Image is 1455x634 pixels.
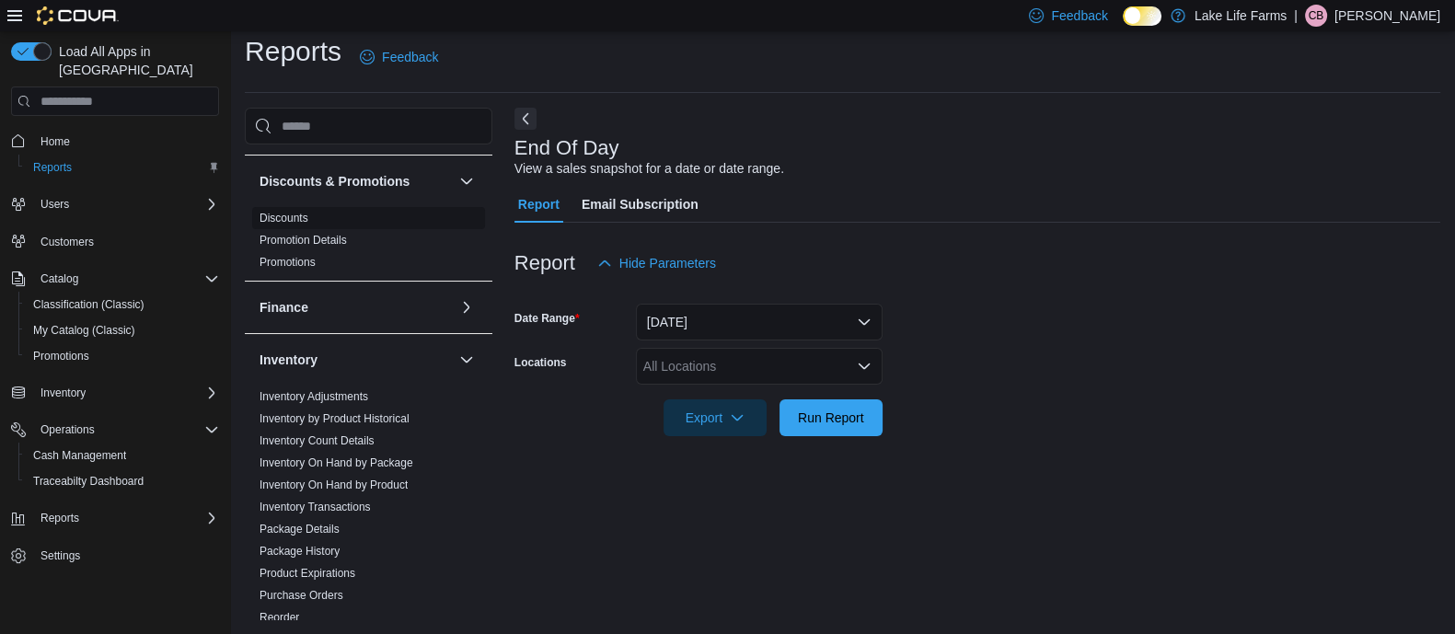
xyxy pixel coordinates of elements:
span: Hide Parameters [619,254,716,272]
span: Discounts [260,211,308,225]
h3: End Of Day [514,137,619,159]
button: Operations [4,417,226,443]
span: Promotion Details [260,233,347,248]
button: Classification (Classic) [18,292,226,317]
a: My Catalog (Classic) [26,319,143,341]
a: Promotions [260,256,316,269]
a: Inventory by Product Historical [260,412,410,425]
button: Finance [456,296,478,318]
span: Feedback [1051,6,1107,25]
span: Run Report [798,409,864,427]
span: My Catalog (Classic) [33,323,135,338]
button: Catalog [33,268,86,290]
a: Inventory Adjustments [260,390,368,403]
a: Package History [260,545,340,558]
div: Discounts & Promotions [245,207,492,281]
button: Inventory [260,351,452,369]
button: Users [4,191,226,217]
button: Home [4,127,226,154]
span: Package History [260,544,340,559]
button: Export [664,399,767,436]
button: Promotions [18,343,226,369]
a: Reports [26,156,79,179]
span: Inventory [40,386,86,400]
span: Classification (Classic) [26,294,219,316]
a: Inventory Count Details [260,434,375,447]
span: Traceabilty Dashboard [26,470,219,492]
span: Inventory Transactions [260,500,371,514]
span: Settings [40,548,80,563]
button: Settings [4,542,226,569]
span: Email Subscription [582,186,699,223]
button: Operations [33,419,102,441]
span: Classification (Classic) [33,297,144,312]
span: Operations [33,419,219,441]
h3: Inventory [260,351,318,369]
span: Users [40,197,69,212]
a: Inventory Transactions [260,501,371,513]
span: Package Details [260,522,340,536]
button: Open list of options [857,359,872,374]
span: Reports [40,511,79,525]
span: Home [33,129,219,152]
span: Inventory Adjustments [260,389,368,404]
a: Reorder [260,611,299,624]
span: Reports [33,160,72,175]
input: Dark Mode [1123,6,1161,26]
button: Catalog [4,266,226,292]
span: Cash Management [33,448,126,463]
button: [DATE] [636,304,883,340]
button: Cash Management [18,443,226,468]
label: Locations [514,355,567,370]
a: Home [33,131,77,153]
h3: Discounts & Promotions [260,172,410,190]
a: Inventory On Hand by Package [260,456,413,469]
span: Promotions [260,255,316,270]
span: Catalog [33,268,219,290]
label: Date Range [514,311,580,326]
button: Users [33,193,76,215]
button: Discounts & Promotions [260,172,452,190]
span: Inventory On Hand by Package [260,455,413,470]
a: Promotion Details [260,234,347,247]
button: Run Report [779,399,883,436]
span: Feedback [382,48,438,66]
div: Christina Bell [1305,5,1327,27]
span: My Catalog (Classic) [26,319,219,341]
button: Traceabilty Dashboard [18,468,226,494]
span: Reports [26,156,219,179]
a: Customers [33,231,101,253]
a: Traceabilty Dashboard [26,470,151,492]
span: Cash Management [26,444,219,467]
span: Promotions [26,345,219,367]
h3: Report [514,252,575,274]
a: Product Expirations [260,567,355,580]
h1: Reports [245,33,341,70]
button: Inventory [33,382,93,404]
span: Reports [33,507,219,529]
a: Classification (Classic) [26,294,152,316]
a: Feedback [352,39,445,75]
a: Promotions [26,345,97,367]
span: Customers [40,235,94,249]
button: My Catalog (Classic) [18,317,226,343]
a: Discounts [260,212,308,225]
span: Inventory Count Details [260,433,375,448]
button: Next [514,108,537,130]
span: CB [1309,5,1324,27]
button: Inventory [456,349,478,371]
span: Inventory by Product Historical [260,411,410,426]
span: Customers [33,230,219,253]
button: Reports [4,505,226,531]
a: Package Details [260,523,340,536]
span: Dark Mode [1123,26,1124,27]
span: Report [518,186,560,223]
span: Purchase Orders [260,588,343,603]
img: Cova [37,6,119,25]
button: Reports [33,507,87,529]
span: Promotions [33,349,89,363]
span: Product Expirations [260,566,355,581]
button: Reports [18,155,226,180]
span: Users [33,193,219,215]
nav: Complex example [11,120,219,617]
